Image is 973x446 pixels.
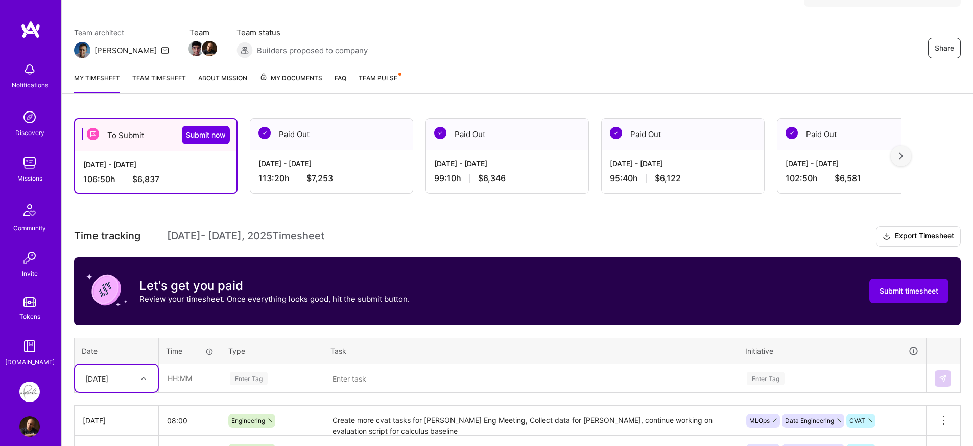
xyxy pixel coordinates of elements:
[203,40,216,57] a: Team Member Avatar
[250,119,413,150] div: Paid Out
[876,226,961,247] button: Export Timesheet
[19,416,40,437] img: User Avatar
[17,382,42,402] a: Pearl: ML Engineering Team
[258,158,405,169] div: [DATE] - [DATE]
[745,345,919,357] div: Initiative
[74,42,90,58] img: Team Architect
[434,173,580,184] div: 99:10 h
[306,173,333,184] span: $7,253
[166,346,213,356] div: Time
[19,336,40,356] img: guide book
[602,119,764,150] div: Paid Out
[258,127,271,139] img: Paid Out
[19,311,40,322] div: Tokens
[74,27,169,38] span: Team architect
[259,73,322,84] span: My Documents
[786,158,932,169] div: [DATE] - [DATE]
[83,159,228,170] div: [DATE] - [DATE]
[83,174,228,185] div: 106:50 h
[19,152,40,173] img: teamwork
[359,73,400,93] a: Team Pulse
[22,268,38,279] div: Invite
[231,417,265,425] span: Engineering
[74,230,140,242] span: Time tracking
[12,80,48,91] div: Notifications
[236,42,253,58] img: Builders proposed to company
[939,374,947,383] img: Submit
[161,46,169,54] i: icon Mail
[835,173,861,184] span: $6,581
[230,370,268,386] div: Enter Tag
[186,130,226,140] span: Submit now
[19,59,40,80] img: bell
[655,173,681,184] span: $6,122
[786,127,798,139] img: Paid Out
[880,286,938,296] span: Submit timesheet
[139,278,410,294] h3: Let's get you paid
[167,230,324,242] span: [DATE] - [DATE] , 2025 Timesheet
[610,127,622,139] img: Paid Out
[19,382,40,402] img: Pearl: ML Engineering Team
[87,128,99,140] img: To Submit
[23,297,36,307] img: tokens
[132,73,186,93] a: Team timesheet
[141,376,146,381] i: icon Chevron
[19,107,40,127] img: discovery
[159,407,221,434] input: HH:MM
[335,73,346,93] a: FAQ
[17,173,42,184] div: Missions
[359,74,397,82] span: Team Pulse
[928,38,961,58] button: Share
[139,294,410,304] p: Review your timesheet. Once everything looks good, hit the submit button.
[17,198,42,222] img: Community
[13,222,46,233] div: Community
[434,158,580,169] div: [DATE] - [DATE]
[478,173,506,184] span: $6,346
[5,356,55,367] div: [DOMAIN_NAME]
[257,45,368,56] span: Builders proposed to company
[182,126,230,144] button: Submit now
[236,27,368,38] span: Team status
[849,417,865,425] span: CVAT
[17,416,42,437] a: User Avatar
[83,415,150,426] div: [DATE]
[94,45,157,56] div: [PERSON_NAME]
[747,370,785,386] div: Enter Tag
[74,73,120,93] a: My timesheet
[132,174,159,185] span: $6,837
[935,43,954,53] span: Share
[15,127,44,138] div: Discovery
[159,365,220,392] input: HH:MM
[75,119,236,151] div: To Submit
[20,20,41,39] img: logo
[198,73,247,93] a: About Mission
[610,173,756,184] div: 95:40 h
[869,279,948,303] button: Submit timesheet
[785,417,834,425] span: Data Engineering
[323,338,738,364] th: Task
[610,158,756,169] div: [DATE] - [DATE]
[259,73,322,93] a: My Documents
[75,338,159,364] th: Date
[189,27,216,38] span: Team
[202,41,217,56] img: Team Member Avatar
[19,248,40,268] img: Invite
[749,417,770,425] span: MLOps
[324,407,737,435] textarea: Create more cvat tasks for [PERSON_NAME] Eng Meeting, Collect data for [PERSON_NAME], continue wo...
[258,173,405,184] div: 113:20 h
[777,119,940,150] div: Paid Out
[85,373,108,384] div: [DATE]
[883,231,891,242] i: icon Download
[188,41,204,56] img: Team Member Avatar
[189,40,203,57] a: Team Member Avatar
[221,338,323,364] th: Type
[899,152,903,160] img: right
[86,270,127,310] img: coin
[434,127,446,139] img: Paid Out
[426,119,588,150] div: Paid Out
[786,173,932,184] div: 102:50 h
